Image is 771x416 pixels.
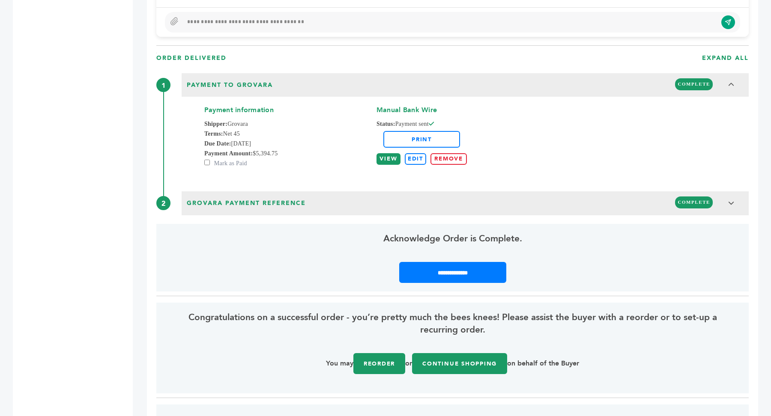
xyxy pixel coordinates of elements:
h3: ORDER DElIVERED [156,54,227,62]
a: VIEW [377,153,400,165]
a: REMOVE [430,153,467,165]
span: Grovara [204,119,377,129]
h3: EXPAND ALL [702,54,749,62]
label: Mark as Paid [204,160,247,166]
span: Payment to Grovara [184,78,275,92]
span: [DATE] [204,139,377,149]
strong: Status: [377,121,395,127]
span: COMPLETE [675,196,713,208]
strong: Shipper: [204,121,227,127]
p: You may or on behalf of the Buyer [180,353,725,374]
label: EDIT [405,153,426,165]
a: Print [383,131,460,148]
span: Net 45 [204,129,377,139]
h4: Payment information [204,105,377,119]
span: Payment sent [377,119,471,129]
strong: Due Date: [204,140,231,147]
input: Mark as Paid [204,160,210,165]
span: Grovara Payment Reference [184,196,308,210]
span: $5,394.75 [204,149,377,158]
a: Reorder [353,353,405,374]
h4: Manual Bank Wire [377,105,471,119]
strong: Terms: [204,131,223,137]
a: Continue Shopping [412,353,507,374]
strong: Payment Amount: [204,150,253,157]
span: Acknowledge Order is Complete. [383,232,522,245]
span: Congratulations on a successful order - you’re pretty much the bees knees! Please assist the buye... [180,311,725,336]
span: COMPLETE [675,78,713,90]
